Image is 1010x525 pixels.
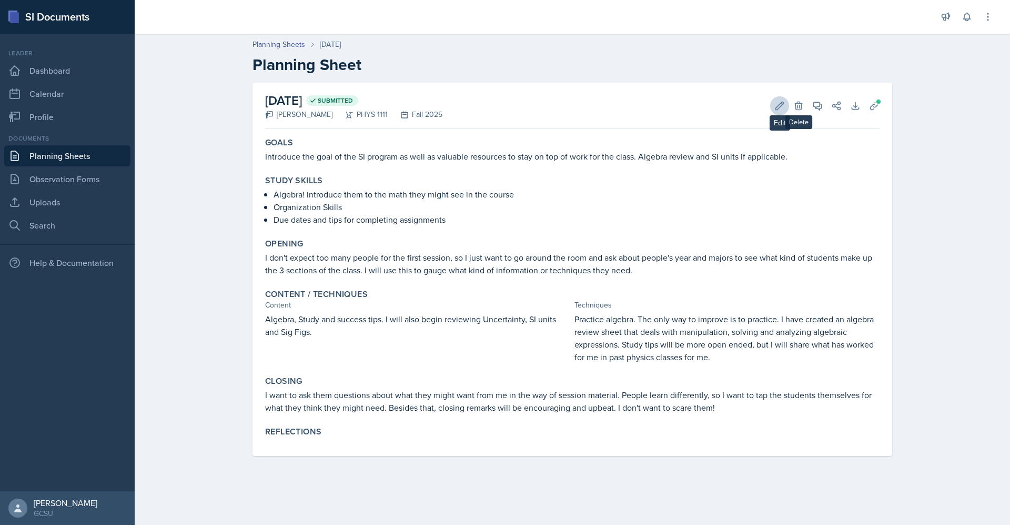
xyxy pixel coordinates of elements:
a: Planning Sheets [4,145,130,166]
label: Closing [265,376,302,387]
a: Profile [4,106,130,127]
span: Submitted [318,96,353,105]
div: Leader [4,48,130,58]
a: Search [4,215,130,236]
button: Delete [789,96,808,115]
a: Dashboard [4,60,130,81]
div: Content [265,300,570,311]
label: Study Skills [265,175,323,186]
div: [DATE] [320,39,341,50]
p: Algebra, Study and success tips. I will also begin reviewing Uncertainty, SI units and Sig Figs. [265,313,570,338]
div: Documents [4,134,130,143]
p: I want to ask them questions about what they might want from me in the way of session material. P... [265,389,880,414]
div: PHYS 1111 [332,109,388,120]
label: Reflections [265,427,321,437]
h2: [DATE] [265,91,442,110]
a: Planning Sheets [252,39,305,50]
label: Goals [265,137,293,148]
div: Fall 2025 [388,109,442,120]
p: Organization Skills [274,201,880,213]
button: Edit [770,96,789,115]
div: [PERSON_NAME] [34,498,97,508]
p: Practice algebra. The only way to improve is to practice. I have created an algebra review sheet ... [574,313,880,363]
p: I don't expect too many people for the first session, so I just want to go around the room and as... [265,251,880,276]
p: Due dates and tips for completing assignments [274,213,880,226]
div: Help & Documentation [4,252,130,273]
div: Techniques [574,300,880,311]
a: Observation Forms [4,169,130,190]
p: Algebra! introduce them to the math they might see in the course [274,188,880,201]
p: Introduce the goal of the SI program as well as valuable resources to stay on top of work for the... [265,150,880,163]
a: Calendar [4,83,130,104]
a: Uploads [4,192,130,213]
h2: Planning Sheet [252,55,892,74]
label: Opening [265,239,304,249]
div: GCSU [34,508,97,519]
label: Content / Techniques [265,289,368,300]
div: [PERSON_NAME] [265,109,332,120]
